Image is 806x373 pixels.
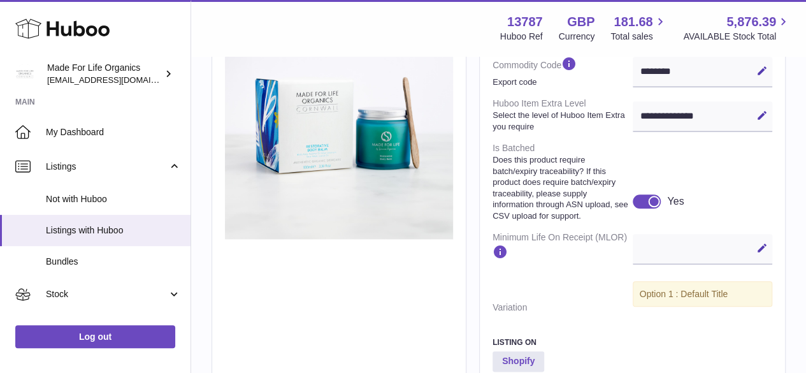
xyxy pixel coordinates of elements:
[47,62,162,86] div: Made For Life Organics
[225,11,453,239] img: restorative-body-balm-100ml-rbb100c-1-v1.jpg
[493,296,633,319] dt: Variation
[493,137,633,226] dt: Is Batched
[46,256,181,268] span: Bundles
[500,31,543,43] div: Huboo Ref
[610,31,667,43] span: Total sales
[493,77,630,88] strong: Export code
[15,325,175,348] a: Log out
[726,13,776,31] span: 5,876.39
[46,126,181,138] span: My Dashboard
[46,161,168,173] span: Listings
[559,31,595,43] div: Currency
[493,351,544,372] strong: Shopify
[46,288,168,300] span: Stock
[567,13,594,31] strong: GBP
[46,193,181,205] span: Not with Huboo
[493,50,633,92] dt: Commodity Code
[614,13,652,31] span: 181.68
[46,224,181,237] span: Listings with Huboo
[667,194,684,208] div: Yes
[493,110,630,132] strong: Select the level of Huboo Item Extra you require
[507,13,543,31] strong: 13787
[493,92,633,137] dt: Huboo Item Extra Level
[493,226,633,269] dt: Minimum Life On Receipt (MLOR)
[633,281,773,307] div: Option 1 : Default Title
[493,337,772,347] h3: Listing On
[493,154,630,221] strong: Does this product require batch/expiry traceability? If this product does require batch/expiry tr...
[683,13,791,43] a: 5,876.39 AVAILABLE Stock Total
[683,31,791,43] span: AVAILABLE Stock Total
[15,64,34,84] img: internalAdmin-13787@internal.huboo.com
[610,13,667,43] a: 181.68 Total sales
[47,75,187,85] span: [EMAIL_ADDRESS][DOMAIN_NAME]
